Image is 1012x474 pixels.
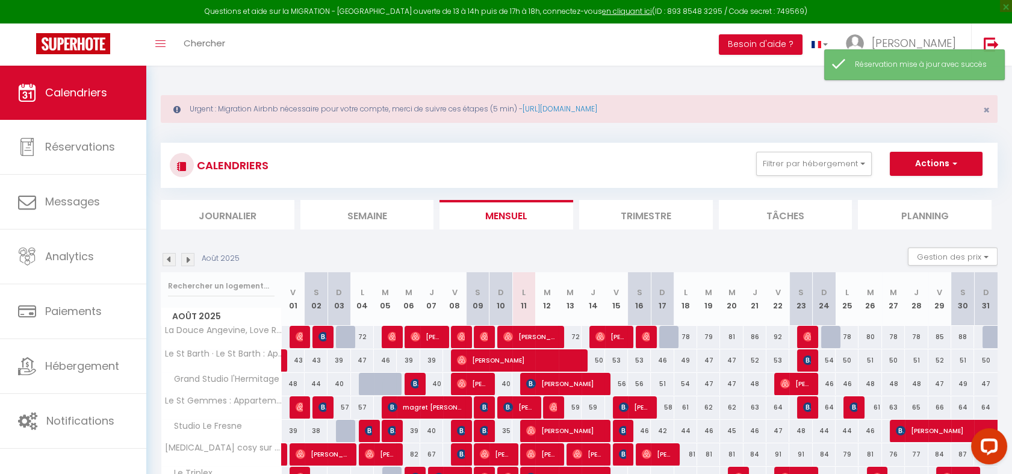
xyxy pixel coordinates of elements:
span: [PERSON_NAME] [318,396,326,419]
div: 53 [766,349,789,372]
abbr: S [960,287,966,298]
div: 72 [559,326,582,348]
span: [PERSON_NAME] [503,396,534,419]
div: 81 [697,443,720,466]
th: 24 [813,272,836,326]
abbr: L [522,287,526,298]
div: 61 [674,396,697,419]
div: 47 [974,373,998,395]
abbr: L [845,287,849,298]
a: [URL][DOMAIN_NAME] [523,104,597,114]
img: Super Booking [36,33,110,54]
div: 40 [420,420,443,442]
span: Réservations [45,139,115,154]
span: Fons Habes [480,419,488,442]
span: Notifications [46,413,114,428]
li: Journalier [161,200,294,229]
div: 61 [858,396,881,419]
th: 31 [974,272,998,326]
div: 62 [697,396,720,419]
div: 91 [789,443,812,466]
div: 62 [720,396,743,419]
div: 91 [766,443,789,466]
th: 26 [858,272,881,326]
div: 65 [905,396,928,419]
div: 54 [674,373,697,395]
div: 80 [858,326,881,348]
div: 46 [697,420,720,442]
span: [PERSON_NAME] [619,396,650,419]
span: Analytics [45,249,94,264]
div: 50 [882,349,905,372]
div: 52 [928,349,951,372]
span: [PERSON_NAME] [549,396,557,419]
span: Le St Barth · Le St Barth : Appartement T1 bis [163,349,284,358]
div: 78 [905,326,928,348]
th: 08 [443,272,466,326]
abbr: V [613,287,619,298]
button: Filtrer par hébergement [756,152,872,176]
abbr: M [705,287,712,298]
div: 39 [397,420,420,442]
span: [PERSON_NAME] [619,419,627,442]
span: × [983,102,990,117]
div: Urgent : Migration Airbnb nécessaire pour votre compte, merci de suivre ces étapes (5 min) - [161,95,998,123]
abbr: M [382,287,389,298]
div: 50 [836,349,858,372]
span: [PERSON_NAME] [365,419,373,442]
div: 44 [836,420,858,442]
th: 03 [328,272,350,326]
button: Besoin d'aide ? [719,34,802,55]
div: 47 [697,349,720,372]
span: [PERSON_NAME] [526,443,557,466]
abbr: S [798,287,804,298]
button: Actions [890,152,983,176]
th: 16 [628,272,651,326]
abbr: S [475,287,480,298]
div: 64 [766,396,789,419]
span: [PERSON_NAME] [595,325,626,348]
div: 38 [305,420,328,442]
div: 72 [351,326,374,348]
div: 50 [974,349,998,372]
div: 51 [858,349,881,372]
div: 39 [420,349,443,372]
div: 59 [559,396,582,419]
div: 49 [674,349,697,372]
div: 49 [951,373,974,395]
abbr: V [775,287,781,298]
li: Tâches [719,200,852,229]
div: 67 [420,443,443,466]
span: [PERSON_NAME] [642,325,650,348]
abbr: D [498,287,504,298]
li: Planning [858,200,992,229]
th: 04 [351,272,374,326]
th: 02 [305,272,328,326]
div: 47 [928,373,951,395]
li: Semaine [300,200,434,229]
th: 06 [397,272,420,326]
div: 51 [651,373,674,395]
span: Chercher [184,37,225,49]
span: [PERSON_NAME] [457,349,579,372]
div: 46 [628,420,651,442]
th: 12 [535,272,558,326]
abbr: V [937,287,942,298]
div: 78 [836,326,858,348]
th: 05 [374,272,397,326]
span: [PERSON_NAME] [411,372,418,395]
div: 92 [766,326,789,348]
th: 28 [905,272,928,326]
div: 77 [905,443,928,466]
li: Trimestre [579,200,713,229]
span: [PERSON_NAME] [619,443,627,466]
div: 81 [858,443,881,466]
div: 46 [858,420,881,442]
div: 44 [674,420,697,442]
div: 78 [674,326,697,348]
div: 79 [836,443,858,466]
div: 85 [928,326,951,348]
th: 30 [951,272,974,326]
abbr: S [314,287,319,298]
th: 27 [882,272,905,326]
